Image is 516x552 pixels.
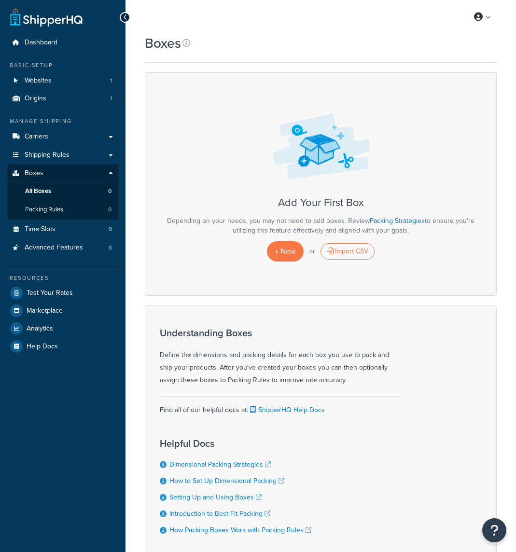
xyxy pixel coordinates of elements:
p: Depending on your needs, you may not need to add boxes. Review to ensure you're utilizing this fe... [155,216,487,235]
a: All Boxes 0 [7,182,118,200]
span: Help Docs [27,343,58,351]
div: Find all of our helpful docs at: [160,396,401,416]
h3: Add Your First Box [155,197,487,208]
span: 0 [108,206,112,214]
a: ShipperHQ Home [10,7,83,27]
a: Setting Up and Using Boxes [169,492,262,502]
span: Test Your Rates [27,289,73,297]
a: Carriers [7,128,118,146]
span: Time Slots [25,225,56,234]
span: 1 [110,95,112,103]
h1: Boxes [145,34,181,53]
a: Dimensional Packing Strategies [169,459,271,469]
div: Define the dimensions and packing details for each box you use to pack and ship your products. Af... [160,328,401,386]
span: Analytics [27,325,53,333]
h3: Understanding Boxes [160,328,401,338]
span: Marketplace [27,307,63,315]
a: Help Docs [7,338,118,355]
span: 8 [109,244,112,252]
a: Introduction to Best Fit Packing [169,509,270,519]
p: or [309,245,315,258]
div: Resources [7,274,118,282]
a: Packing Strategies [370,216,425,226]
span: Dashboard [25,39,57,47]
span: + New [275,246,296,257]
li: Packing Rules [7,201,118,219]
a: Websites 1 [7,72,118,90]
li: Boxes [7,165,118,220]
li: All Boxes [7,182,118,200]
span: Shipping Rules [25,151,70,159]
a: How to Set Up Dimensional Packing [169,476,284,486]
span: 1 [110,77,112,85]
div: Manage Shipping [7,117,118,125]
a: Packing Rules 0 [7,201,118,219]
span: All Boxes [25,187,51,195]
span: Boxes [25,169,43,178]
div: Basic Setup [7,61,118,69]
a: ShipperHQ Help Docs [248,405,325,415]
h3: Helpful Docs [160,438,311,449]
span: 0 [108,187,112,195]
a: Advanced Features 8 [7,239,118,257]
a: Origins 1 [7,90,118,108]
span: Origins [25,95,46,103]
span: Carriers [25,133,48,141]
a: Time Slots 0 [7,221,118,238]
div: Import CSV [321,243,375,260]
a: + New [267,241,304,261]
a: Dashboard [7,34,118,52]
a: Shipping Rules [7,146,118,164]
span: Websites [25,77,52,85]
a: Analytics [7,320,118,337]
a: Boxes [7,165,118,182]
a: Marketplace [7,302,118,319]
span: 0 [109,225,112,234]
li: Time Slots [7,221,118,238]
li: Websites [7,72,118,90]
li: Origins [7,90,118,108]
span: Packing Rules [25,206,63,214]
span: Advanced Features [25,244,83,252]
li: Advanced Features [7,239,118,257]
a: How Packing Boxes Work with Packing Rules [169,525,311,535]
a: Test Your Rates [7,284,118,302]
button: Open Resource Center [482,518,506,542]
